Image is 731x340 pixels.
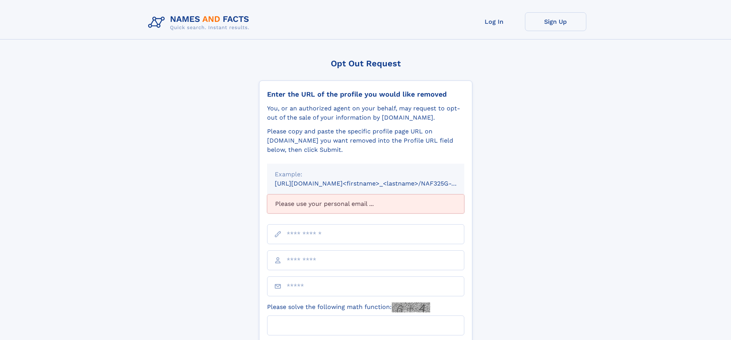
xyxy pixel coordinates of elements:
div: Opt Out Request [259,59,472,68]
div: Please use your personal email ... [267,194,464,214]
a: Sign Up [525,12,586,31]
div: Example: [275,170,457,179]
div: Enter the URL of the profile you would like removed [267,90,464,99]
a: Log In [464,12,525,31]
small: [URL][DOMAIN_NAME]<firstname>_<lastname>/NAF325G-xxxxxxxx [275,180,479,187]
img: Logo Names and Facts [145,12,256,33]
label: Please solve the following math function: [267,302,430,312]
div: You, or an authorized agent on your behalf, may request to opt-out of the sale of your informatio... [267,104,464,122]
div: Please copy and paste the specific profile page URL on [DOMAIN_NAME] you want removed into the Pr... [267,127,464,154]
